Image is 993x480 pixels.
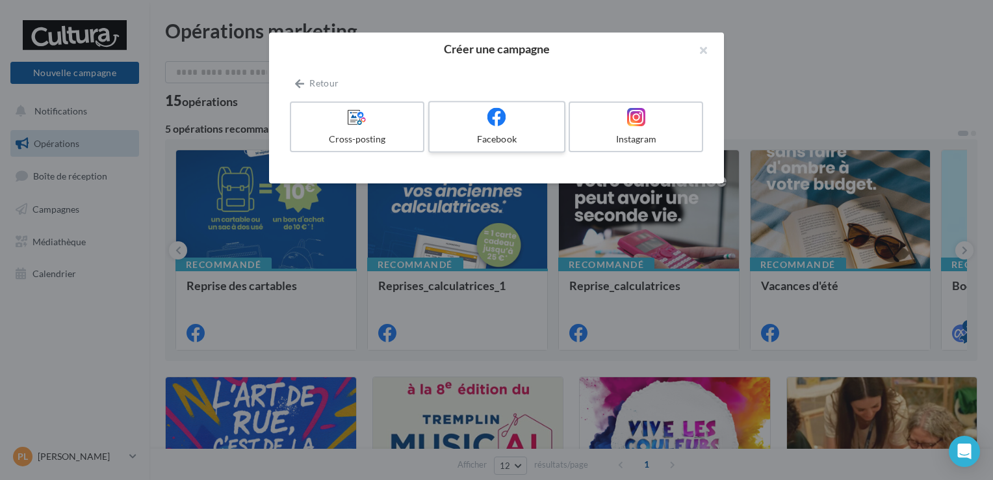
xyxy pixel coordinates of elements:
h2: Créer une campagne [290,43,703,55]
div: Cross-posting [296,133,418,146]
button: Retour [290,75,344,91]
div: Instagram [575,133,697,146]
div: Open Intercom Messenger [949,436,980,467]
div: Facebook [435,133,558,146]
